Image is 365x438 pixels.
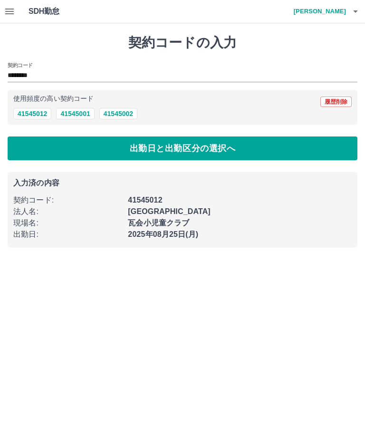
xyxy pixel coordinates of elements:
button: 41545001 [56,108,94,119]
p: 出勤日 : [13,229,122,240]
b: 2025年08月25日(月) [128,230,198,238]
p: 使用頻度の高い契約コード [13,96,94,102]
button: 41545002 [99,108,137,119]
p: 契約コード : [13,195,122,206]
p: 法人名 : [13,206,122,217]
button: 出勤日と出勤区分の選択へ [8,136,357,160]
b: 瓦会小児童クラブ [128,219,189,227]
p: 現場名 : [13,217,122,229]
b: [GEOGRAPHIC_DATA] [128,207,211,215]
button: 履歴削除 [320,97,352,107]
p: 入力済の内容 [13,179,352,187]
h2: 契約コード [8,61,33,69]
button: 41545012 [13,108,51,119]
b: 41545012 [128,196,162,204]
h1: 契約コードの入力 [8,35,357,51]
